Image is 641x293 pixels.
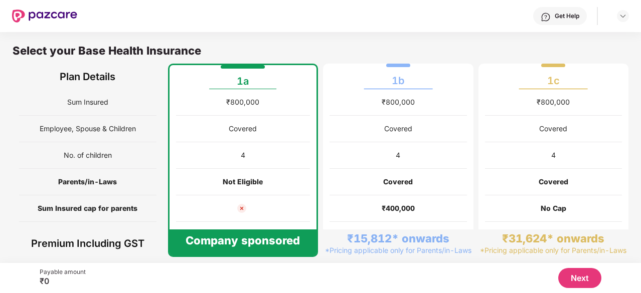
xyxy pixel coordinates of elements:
[384,123,412,134] div: Covered
[619,12,627,20] img: svg+xml;base64,PHN2ZyBpZD0iRHJvcGRvd24tMzJ4MzIiIHhtbG5zPSJodHRwOi8vd3d3LnczLm9yZy8yMDAwL3N2ZyIgd2...
[223,176,263,187] div: Not Eligible
[237,67,249,87] div: 1a
[541,12,551,22] img: svg+xml;base64,PHN2ZyBpZD0iSGVscC0zMngzMiIgeG1sbnM9Imh0dHA6Ly93d3cudzMub3JnLzIwMDAvc3ZnIiB3aWR0aD...
[325,245,471,255] div: *Pricing applicable only for Parents/in-Laws
[241,150,245,161] div: 4
[229,123,257,134] div: Covered
[226,97,259,108] div: ₹800,000
[547,67,560,87] div: 1c
[396,150,400,161] div: 4
[19,64,156,89] div: Plan Details
[236,202,248,214] img: not_cover_cross.svg
[551,150,556,161] div: 4
[480,245,626,255] div: *Pricing applicable only for Parents/in-Laws
[186,233,300,247] div: Company sponsored
[38,199,137,218] span: Sum Insured cap for parents
[52,225,124,244] span: Pre-Existing Diseases
[40,268,86,276] div: Payable amount
[382,97,415,108] div: ₹800,000
[383,176,413,187] div: Covered
[40,276,86,286] div: ₹0
[347,231,449,245] div: ₹15,812* onwards
[502,231,604,245] div: ₹31,624* onwards
[19,229,156,257] div: Premium Including GST
[58,172,117,191] span: Parents/in-Laws
[382,203,415,214] div: ₹400,000
[558,268,601,288] button: Next
[392,67,404,87] div: 1b
[13,44,628,64] div: Select your Base Health Insurance
[541,203,566,214] div: No Cap
[64,146,112,165] span: No. of children
[537,97,570,108] div: ₹800,000
[40,119,136,138] span: Employee, Spouse & Children
[12,10,77,23] img: New Pazcare Logo
[539,176,568,187] div: Covered
[539,123,567,134] div: Covered
[555,12,579,20] div: Get Help
[67,93,108,112] span: Sum Insured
